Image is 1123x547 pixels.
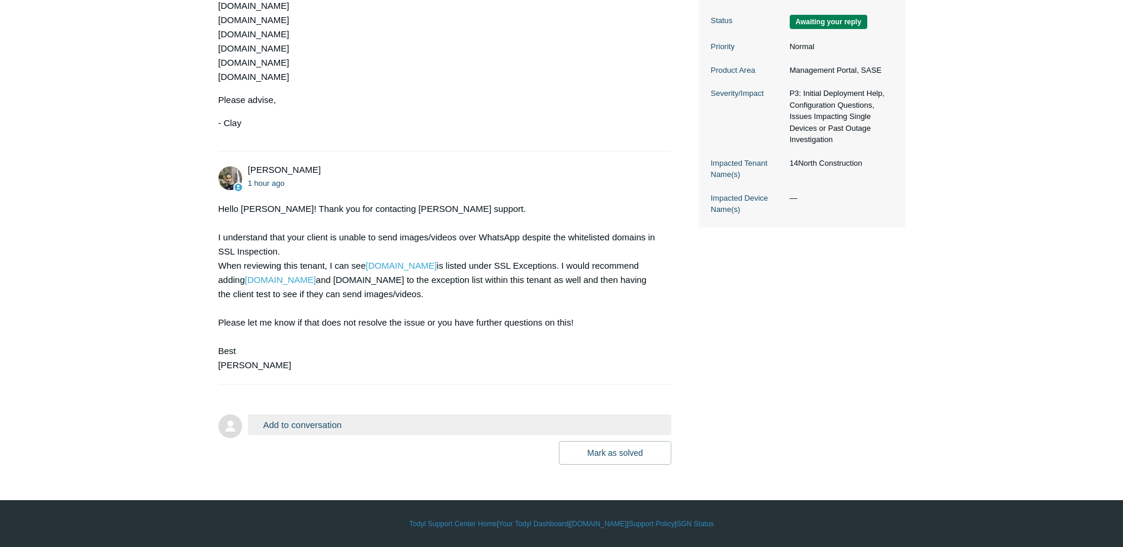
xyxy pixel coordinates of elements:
[366,260,437,271] a: [DOMAIN_NAME]
[248,165,321,175] span: Michael Tjader
[218,93,660,107] p: Please advise,
[711,41,784,53] dt: Priority
[711,15,784,27] dt: Status
[711,157,784,181] dt: Impacted Tenant Name(s)
[711,65,784,76] dt: Product Area
[790,15,867,29] span: We are waiting for you to respond
[711,88,784,99] dt: Severity/Impact
[677,519,714,529] a: SGN Status
[784,88,893,146] dd: P3: Initial Deployment Help, Configuration Questions, Issues Impacting Single Devices or Past Out...
[784,65,893,76] dd: Management Portal, SASE
[248,179,285,188] time: 10/09/2025, 14:15
[784,41,893,53] dd: Normal
[784,157,893,169] dd: 14North Construction
[248,414,672,435] button: Add to conversation
[498,519,568,529] a: Your Todyl Dashboard
[570,519,627,529] a: [DOMAIN_NAME]
[784,192,893,204] dd: —
[559,441,671,465] button: Mark as solved
[218,202,660,372] div: Hello [PERSON_NAME]! Thank you for contacting [PERSON_NAME] support. I understand that your clien...
[218,519,905,529] div: | | | |
[711,192,784,215] dt: Impacted Device Name(s)
[409,519,497,529] a: Todyl Support Center Home
[629,519,674,529] a: Support Policy
[245,275,316,285] a: [DOMAIN_NAME]
[218,116,660,130] p: - Clay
